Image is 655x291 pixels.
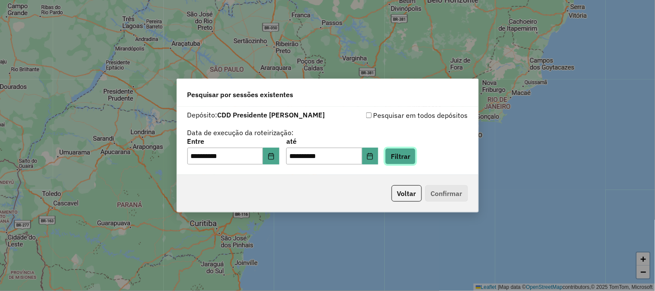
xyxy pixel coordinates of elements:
[218,111,325,119] strong: CDD Presidente [PERSON_NAME]
[187,136,279,146] label: Entre
[187,110,325,120] label: Depósito:
[286,136,378,146] label: até
[263,148,279,165] button: Choose Date
[187,127,294,138] label: Data de execução da roteirização:
[385,148,416,164] button: Filtrar
[187,89,294,100] span: Pesquisar por sessões existentes
[392,185,422,202] button: Voltar
[362,148,379,165] button: Choose Date
[328,110,468,120] div: Pesquisar em todos depósitos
